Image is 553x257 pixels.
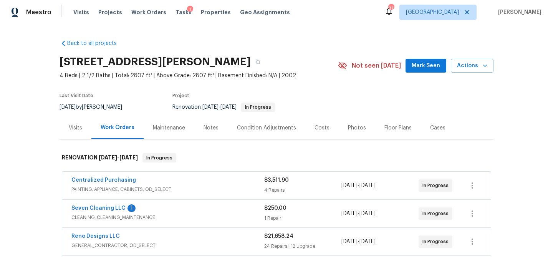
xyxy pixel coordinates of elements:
span: Maestro [26,8,51,16]
span: - [202,104,237,110]
div: Cases [430,124,445,132]
span: $21,658.24 [264,234,293,239]
span: [DATE] [60,104,76,110]
span: [PERSON_NAME] [495,8,541,16]
span: [DATE] [99,155,117,160]
a: Reno Designs LLC [71,234,120,239]
span: [DATE] [202,104,219,110]
span: Renovation [172,104,275,110]
div: 24 Repairs | 12 Upgrade [264,242,341,250]
div: by [PERSON_NAME] [60,103,131,112]
button: Copy Address [251,55,265,69]
div: 4 Repairs [264,186,341,194]
span: In Progress [422,182,452,189]
span: - [341,238,376,245]
span: Visits [73,8,89,16]
span: CLEANING, CLEANING_MAINTENANCE [71,214,264,221]
div: 1 [127,204,136,212]
span: Not seen [DATE] [352,62,401,70]
div: Costs [315,124,329,132]
div: Photos [348,124,366,132]
span: 4 Beds | 2 1/2 Baths | Total: 2807 ft² | Above Grade: 2807 ft² | Basement Finished: N/A | 2002 [60,72,338,80]
span: - [341,182,376,189]
span: Work Orders [131,8,166,16]
div: Floor Plans [384,124,412,132]
span: Mark Seen [412,61,440,71]
span: In Progress [422,210,452,217]
span: Projects [98,8,122,16]
span: [DATE] [359,183,376,188]
span: Actions [457,61,487,71]
a: Back to all projects [60,40,133,47]
h2: [STREET_ADDRESS][PERSON_NAME] [60,58,251,66]
div: 1 [187,6,193,13]
span: $3,511.90 [264,177,289,183]
div: 31 [388,5,394,12]
span: PAINTING, APPLIANCE, CABINETS, OD_SELECT [71,186,264,193]
span: Geo Assignments [240,8,290,16]
div: Visits [69,124,82,132]
span: Last Visit Date [60,93,93,98]
span: [DATE] [341,183,358,188]
span: [DATE] [341,239,358,244]
a: Seven Cleaning LLC [71,206,126,211]
div: RENOVATION [DATE]-[DATE]In Progress [60,146,493,170]
div: Condition Adjustments [237,124,296,132]
div: Notes [204,124,219,132]
div: Work Orders [101,124,134,131]
span: - [341,210,376,217]
div: Maintenance [153,124,185,132]
span: [DATE] [359,211,376,216]
span: [DATE] [359,239,376,244]
span: In Progress [143,154,176,162]
span: Tasks [176,10,192,15]
span: GENERAL_CONTRACTOR, OD_SELECT [71,242,264,249]
button: Mark Seen [406,59,446,73]
h6: RENOVATION [62,153,138,162]
span: [DATE] [119,155,138,160]
span: [DATE] [220,104,237,110]
span: In Progress [422,238,452,245]
span: [GEOGRAPHIC_DATA] [406,8,459,16]
span: Properties [201,8,231,16]
span: Project [172,93,189,98]
div: 1 Repair [264,214,341,222]
button: Actions [451,59,493,73]
span: $250.00 [264,206,286,211]
span: - [99,155,138,160]
a: Centralized Purchasing [71,177,136,183]
span: In Progress [242,105,274,109]
span: [DATE] [341,211,358,216]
